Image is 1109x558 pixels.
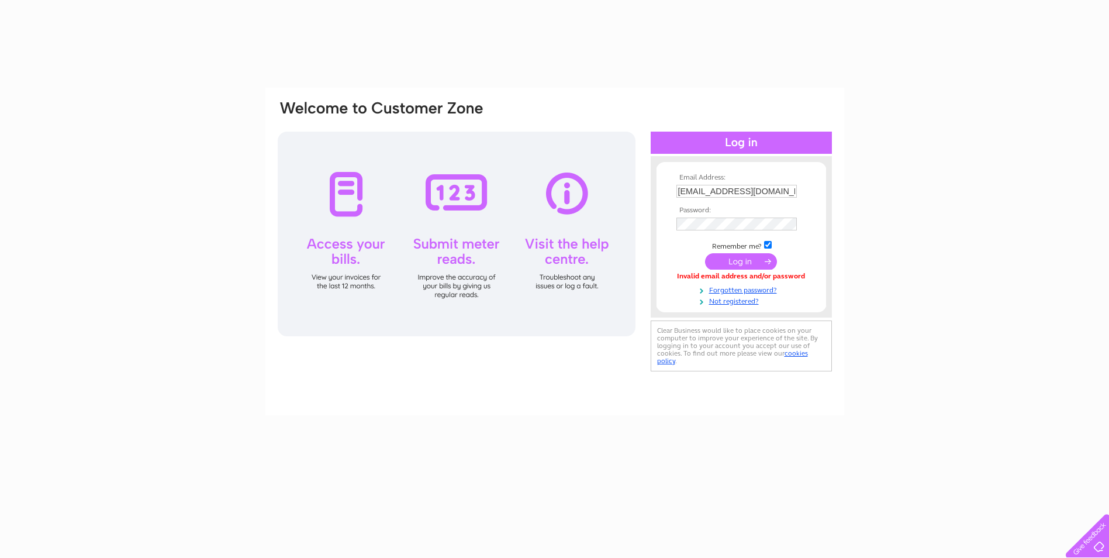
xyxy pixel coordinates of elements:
[676,295,809,306] a: Not registered?
[705,253,777,270] input: Submit
[676,273,806,281] div: Invalid email address and/or password
[673,174,809,182] th: Email Address:
[657,349,808,365] a: cookies policy
[673,206,809,215] th: Password:
[651,321,832,371] div: Clear Business would like to place cookies on your computer to improve your experience of the sit...
[673,239,809,251] td: Remember me?
[676,284,809,295] a: Forgotten password?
